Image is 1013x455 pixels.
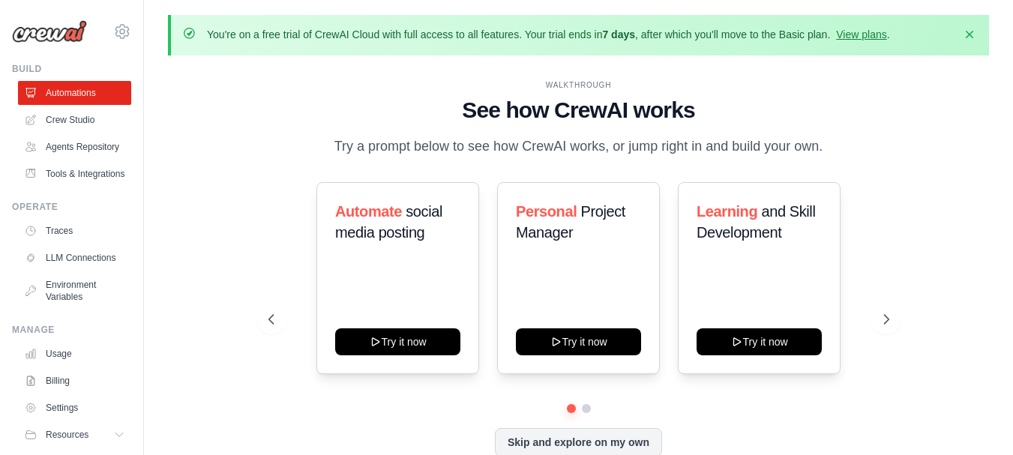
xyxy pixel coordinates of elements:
[18,81,131,105] a: Automations
[207,27,890,42] p: You're on a free trial of CrewAI Cloud with full access to all features. Your trial ends in , aft...
[18,423,131,447] button: Resources
[335,328,460,355] button: Try it now
[602,28,635,40] strong: 7 days
[18,219,131,243] a: Traces
[18,135,131,159] a: Agents Repository
[18,273,131,309] a: Environment Variables
[697,328,822,355] button: Try it now
[335,203,442,241] span: social media posting
[327,136,831,157] p: Try a prompt below to see how CrewAI works, or jump right in and build your own.
[18,369,131,393] a: Billing
[18,108,131,132] a: Crew Studio
[697,203,757,220] span: Learning
[335,203,402,220] span: Automate
[18,342,131,366] a: Usage
[12,201,131,213] div: Operate
[18,162,131,186] a: Tools & Integrations
[516,328,641,355] button: Try it now
[12,324,131,336] div: Manage
[12,63,131,75] div: Build
[836,28,886,40] a: View plans
[18,396,131,420] a: Settings
[12,20,87,43] img: Logo
[697,203,815,241] span: and Skill Development
[516,203,577,220] span: Personal
[268,97,889,124] h1: See how CrewAI works
[516,203,625,241] span: Project Manager
[18,246,131,270] a: LLM Connections
[46,429,88,441] span: Resources
[268,79,889,91] div: WALKTHROUGH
